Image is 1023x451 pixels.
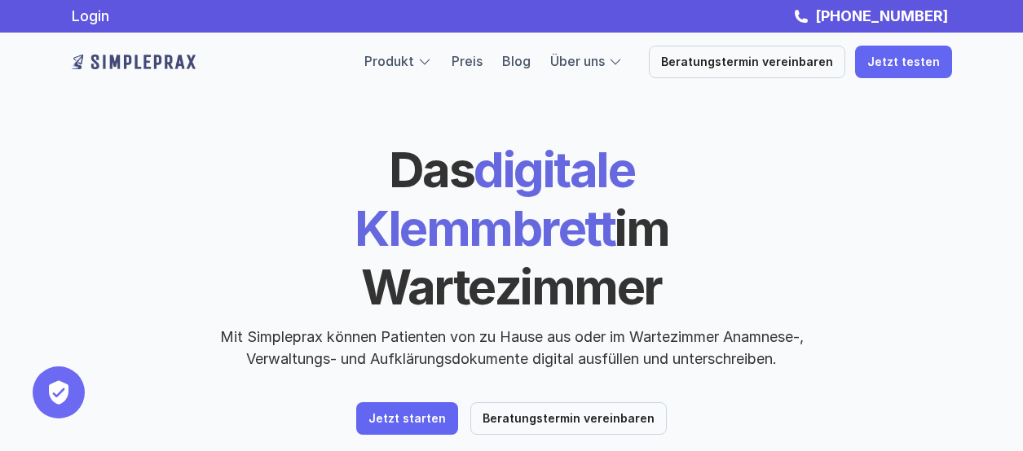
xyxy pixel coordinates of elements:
[356,402,458,435] a: Jetzt starten
[361,199,677,316] span: im Wartezimmer
[661,55,833,69] p: Beratungstermin vereinbaren
[502,53,531,69] a: Blog
[231,140,793,316] h1: digitale Klemmbrett
[368,412,446,426] p: Jetzt starten
[206,326,818,370] p: Mit Simpleprax können Patienten von zu Hause aus oder im Wartezimmer Anamnese-, Verwaltungs- und ...
[811,7,952,24] a: [PHONE_NUMBER]
[389,140,474,199] span: Das
[550,53,605,69] a: Über uns
[483,412,655,426] p: Beratungstermin vereinbaren
[649,46,845,78] a: Beratungstermin vereinbaren
[867,55,940,69] p: Jetzt testen
[364,53,414,69] a: Produkt
[470,402,667,435] a: Beratungstermin vereinbaren
[452,53,483,69] a: Preis
[855,46,952,78] a: Jetzt testen
[815,7,948,24] strong: [PHONE_NUMBER]
[72,7,109,24] a: Login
